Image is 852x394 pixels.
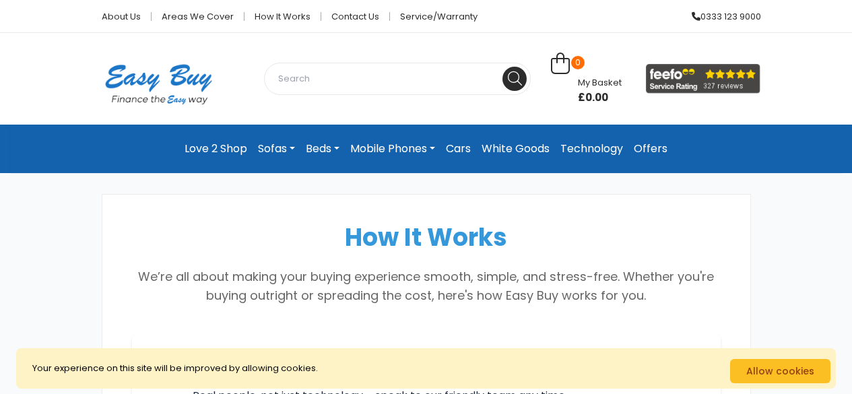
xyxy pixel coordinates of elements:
[92,46,226,122] img: Easy Buy
[578,76,622,89] span: My Basket
[571,56,585,69] span: 0
[132,267,721,305] p: We’re all about making your buying experience smooth, simple, and stress-free. Whether you're buy...
[555,135,628,162] a: Technology
[179,135,253,162] a: Love 2 Shop
[476,135,555,162] a: White Goods
[390,12,478,21] a: Service/Warranty
[440,135,476,162] a: Cars
[646,64,761,93] img: feefo_logo
[264,63,531,95] input: Search
[300,135,345,162] a: Beds
[244,12,321,21] a: How it works
[578,90,622,106] span: £0.00
[152,12,244,21] a: Areas we cover
[730,359,830,383] button: Allow cookies
[321,12,390,21] a: Contact Us
[551,60,622,92] a: 0 My Basket £0.00
[132,224,721,251] h1: How It Works
[32,359,730,378] p: Your experience on this site will be improved by allowing cookies.
[628,135,673,162] a: Offers
[253,135,300,162] a: Sofas
[682,12,761,21] a: 0333 123 9000
[92,12,152,21] a: About Us
[345,135,440,162] a: Mobile Phones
